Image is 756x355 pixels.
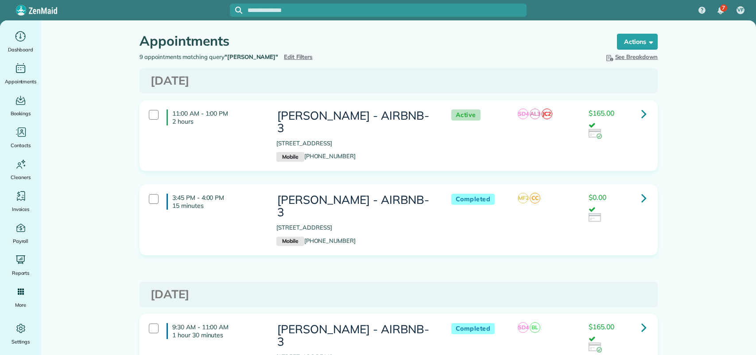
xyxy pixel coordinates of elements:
small: Mobile [276,152,304,162]
span: Settings [12,337,30,346]
a: Mobile[PHONE_NUMBER] [276,237,356,244]
span: $0.00 [589,193,606,202]
span: Bookings [11,109,31,118]
h4: 3:45 PM - 4:00 PM [167,194,263,210]
button: Focus search [230,7,242,14]
img: icon_credit_card_success-27c2c4fc500a7f1a58a13ef14842cb958d03041fefb464fd2e53c949a5770e83.png [589,129,602,139]
a: Payroll [4,221,38,246]
span: MF2 [518,193,528,203]
span: Dashboard [8,45,33,54]
span: Completed [451,194,495,205]
button: See Breakdown [605,53,658,62]
span: Appointments [5,77,37,86]
a: Mobile[PHONE_NUMBER] [276,152,356,160]
span: Completed [451,323,495,334]
h3: [PERSON_NAME] - AIRBNB-3 [276,194,433,219]
span: CC [530,193,540,203]
h3: [DATE] [151,288,647,301]
h4: 11:00 AM - 1:00 PM [167,109,263,125]
p: [STREET_ADDRESS] [276,223,433,232]
span: Payroll [13,237,29,246]
span: Cleaners [11,173,31,182]
img: icon_credit_card_success-27c2c4fc500a7f1a58a13ef14842cb958d03041fefb464fd2e53c949a5770e83.png [589,343,602,352]
div: 7 unread notifications [711,1,730,20]
span: $165.00 [589,322,614,331]
a: Contacts [4,125,38,150]
span: SD4 [518,322,528,333]
a: Cleaners [4,157,38,182]
a: Appointments [4,61,38,86]
span: Invoices [12,205,30,214]
span: 7 [722,4,725,12]
p: 15 minutes [172,202,263,210]
a: Invoices [4,189,38,214]
p: [STREET_ADDRESS] [276,139,433,148]
h4: 9:30 AM - 11:00 AM [167,323,263,339]
small: Mobile [276,237,304,246]
h1: Appointments [140,34,600,48]
a: Reports [4,253,38,277]
span: $165.00 [589,109,614,117]
a: Settings [4,321,38,346]
img: icon_credit_card_neutral-3d9a980bd25ce6dbb0f2033d7200983694762465c175678fcbc2d8f4bc43548e.png [589,213,602,223]
a: Bookings [4,93,38,118]
span: SD4 [518,109,528,119]
h3: [DATE] [151,74,647,87]
span: More [15,300,26,309]
span: Active [451,109,481,121]
span: VF [737,7,744,14]
span: JC2 [542,109,552,119]
strong: "[PERSON_NAME]" [225,53,278,60]
h3: [PERSON_NAME] - AIRBNB-3 [276,109,433,135]
a: Dashboard [4,29,38,54]
button: Actions [617,34,658,50]
span: AL3 [530,109,540,119]
a: Edit Filters [284,53,313,60]
p: 1 hour 30 minutes [172,331,263,339]
div: 9 appointments matching query [133,53,399,62]
svg: Focus search [235,7,242,14]
span: BL [530,322,540,333]
span: Reports [12,269,30,277]
span: Contacts [11,141,31,150]
h3: [PERSON_NAME] - AIRBNB-3 [276,323,433,348]
p: 2 hours [172,117,263,125]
